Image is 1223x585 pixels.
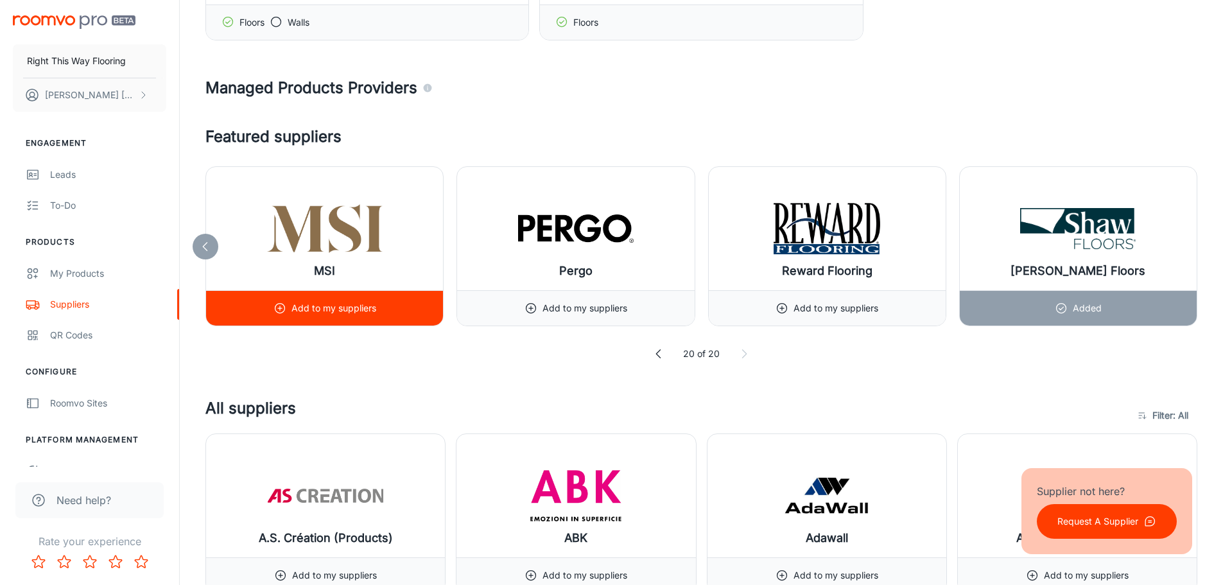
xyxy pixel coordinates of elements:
p: Add to my suppliers [542,301,627,315]
p: Floors [239,15,265,30]
p: Add to my suppliers [292,568,377,582]
div: Agencies and suppliers who work with us to automatically identify the specific products you carry [422,76,433,100]
h6: Pergo [559,262,593,280]
div: Leads [50,168,166,182]
div: My Products [50,266,166,281]
h6: A.S. Création (Products) [259,529,393,547]
h4: Managed Products Providers [205,76,1197,100]
img: MSI [267,203,383,254]
button: Rate 2 star [51,549,77,575]
img: Roomvo PRO Beta [13,15,135,29]
img: Adawall [769,470,885,521]
p: Supplier not here? [1037,484,1177,499]
img: AHF Contract Flooring [1019,470,1135,521]
p: Rate your experience [10,534,169,549]
div: QR Codes [50,328,166,342]
h4: All suppliers [205,397,1131,433]
button: Rate 1 star [26,549,51,575]
p: Request A Supplier [1057,514,1138,528]
p: [PERSON_NAME] [PERSON_NAME] [45,88,135,102]
p: Add to my suppliers [542,568,627,582]
h6: ABK [564,529,587,547]
img: A.S. Création (Products) [268,470,383,521]
span: Filter [1152,408,1188,423]
p: Floors [573,15,598,30]
button: Right This Way Flooring [13,44,166,78]
div: User Administration [50,464,166,478]
img: ABK [518,470,634,521]
h6: Adawall [806,529,848,547]
button: Rate 3 star [77,549,103,575]
p: Add to my suppliers [794,301,878,315]
button: Request A Supplier [1037,504,1177,539]
img: Pergo [518,203,634,254]
p: Add to my suppliers [291,301,376,315]
p: Right This Way Flooring [27,54,126,68]
p: Walls [288,15,309,30]
div: To-do [50,198,166,213]
h6: Reward Flooring [782,262,872,280]
p: Add to my suppliers [1044,568,1129,582]
p: 20 of 20 [683,347,720,361]
h4: Featured suppliers [205,125,1197,148]
p: Add to my suppliers [794,568,878,582]
span: Need help? [56,493,111,508]
p: Added [1073,301,1102,315]
h6: AHF Contract Flooring [1016,529,1138,547]
span: : All [1173,408,1188,423]
h6: [PERSON_NAME] Floors [1010,262,1145,280]
div: Suppliers [50,297,166,311]
button: [PERSON_NAME] [PERSON_NAME] [13,78,166,112]
button: Rate 4 star [103,549,128,575]
button: Rate 5 star [128,549,154,575]
img: Shaw Floors [1020,203,1136,254]
img: Reward Flooring [769,203,885,254]
h6: MSI [314,262,335,280]
div: Roomvo Sites [50,396,166,410]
